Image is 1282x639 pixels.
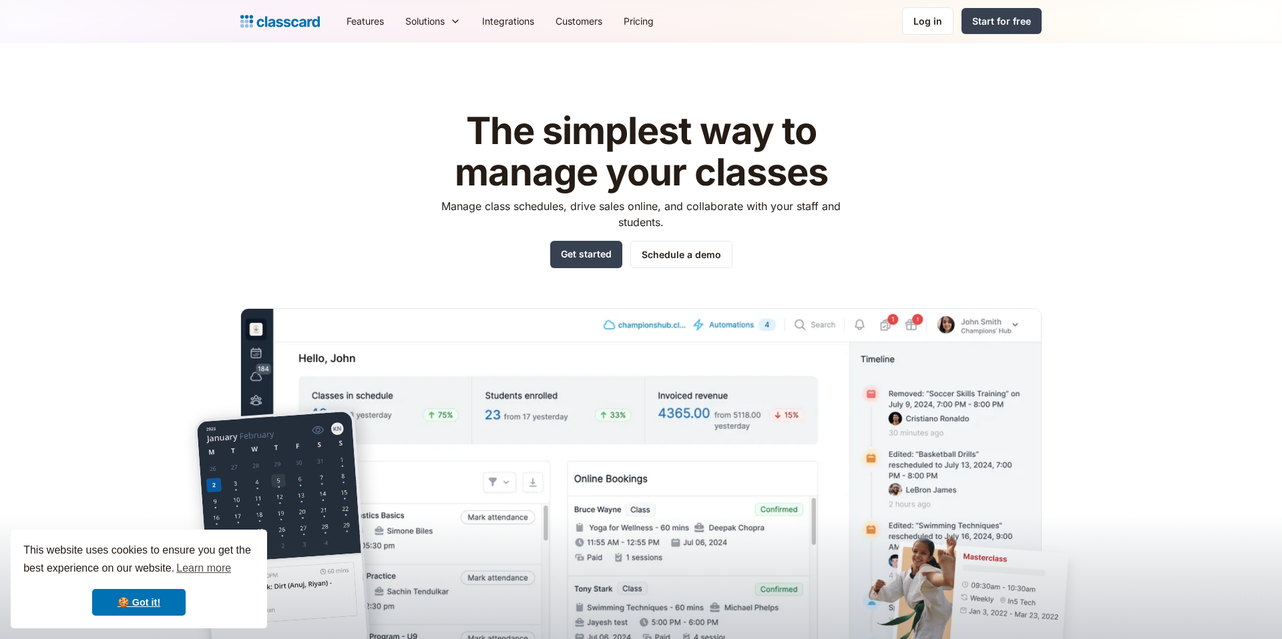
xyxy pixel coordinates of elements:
[92,589,186,616] a: dismiss cookie message
[336,6,395,36] a: Features
[972,14,1031,28] div: Start for free
[902,7,953,35] a: Log in
[545,6,613,36] a: Customers
[913,14,942,28] div: Log in
[961,8,1042,34] a: Start for free
[405,14,445,28] div: Solutions
[550,241,622,268] a: Get started
[429,111,853,193] h1: The simplest way to manage your classes
[23,542,254,578] span: This website uses cookies to ensure you get the best experience on our website.
[174,558,233,578] a: learn more about cookies
[240,12,320,31] a: home
[395,6,471,36] div: Solutions
[429,198,853,230] p: Manage class schedules, drive sales online, and collaborate with your staff and students.
[613,6,664,36] a: Pricing
[11,530,267,628] div: cookieconsent
[630,241,732,268] a: Schedule a demo
[471,6,545,36] a: Integrations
